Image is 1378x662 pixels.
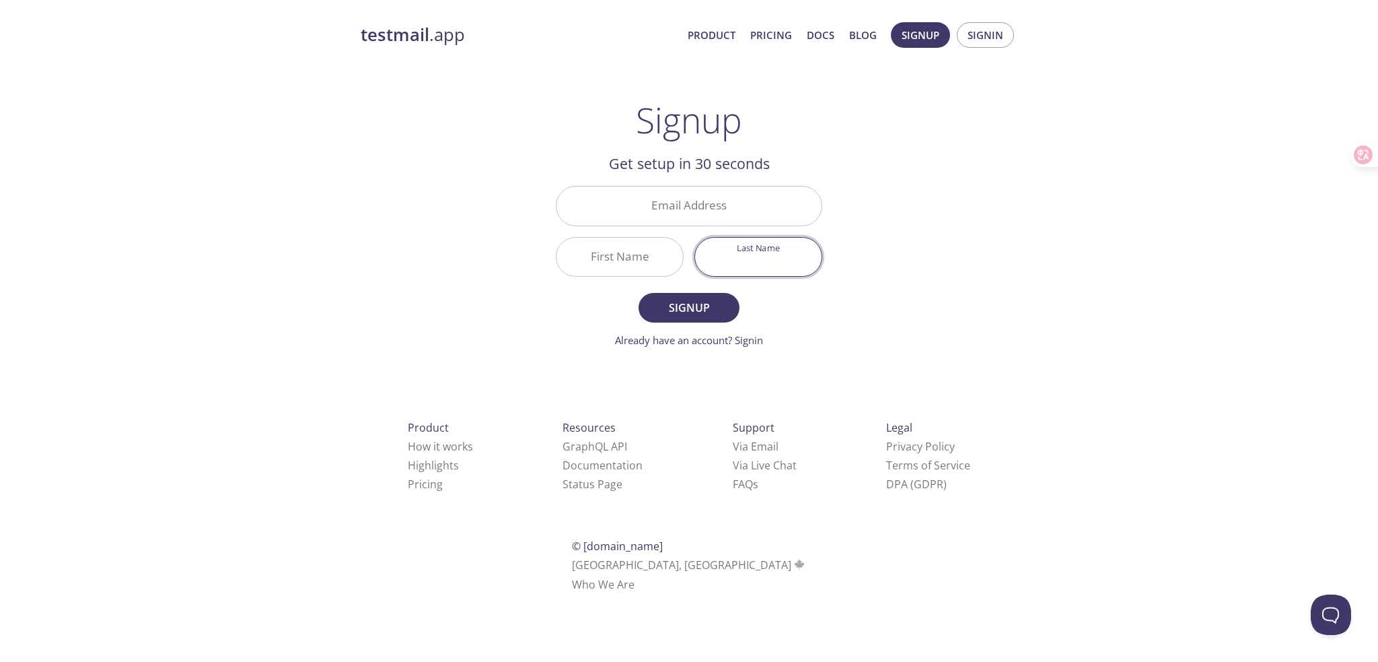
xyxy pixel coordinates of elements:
[733,439,778,454] a: Via Email
[968,26,1003,44] span: Signin
[1311,595,1351,635] iframe: Help Scout Beacon - Open
[733,477,758,492] a: FAQ
[563,420,616,435] span: Resources
[807,26,834,44] a: Docs
[408,439,473,454] a: How it works
[957,22,1014,48] button: Signin
[688,26,735,44] a: Product
[408,477,443,492] a: Pricing
[733,458,797,473] a: Via Live Chat
[753,477,758,492] span: s
[572,577,634,592] a: Who We Are
[750,26,792,44] a: Pricing
[886,420,912,435] span: Legal
[886,477,947,492] a: DPA (GDPR)
[361,24,677,46] a: testmail.app
[886,458,970,473] a: Terms of Service
[408,420,449,435] span: Product
[563,477,622,492] a: Status Page
[556,152,822,175] h2: Get setup in 30 seconds
[902,26,939,44] span: Signup
[636,100,742,140] h1: Signup
[615,333,763,347] a: Already have an account? Signin
[639,293,739,323] button: Signup
[572,558,807,572] span: [GEOGRAPHIC_DATA], [GEOGRAPHIC_DATA]
[572,539,663,554] span: © [DOMAIN_NAME]
[733,420,774,435] span: Support
[563,458,643,473] a: Documentation
[563,439,627,454] a: GraphQL API
[653,298,725,317] span: Signup
[886,439,955,454] a: Privacy Policy
[849,26,877,44] a: Blog
[891,22,950,48] button: Signup
[408,458,459,473] a: Highlights
[361,23,429,46] strong: testmail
